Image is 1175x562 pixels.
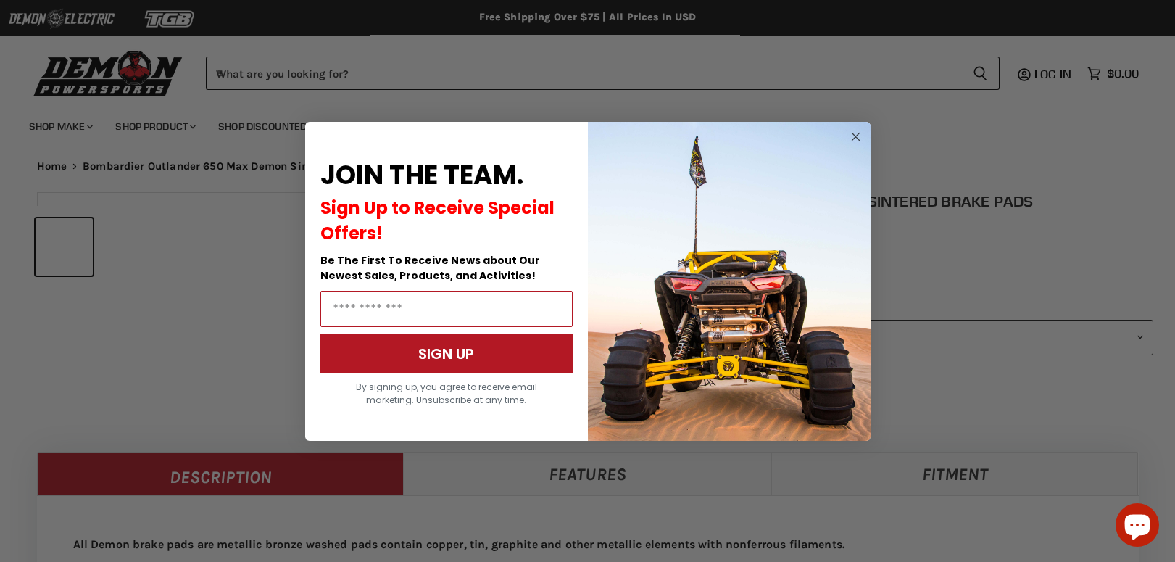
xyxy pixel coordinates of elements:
span: Be The First To Receive News about Our Newest Sales, Products, and Activities! [320,253,540,283]
span: Sign Up to Receive Special Offers! [320,196,555,245]
span: JOIN THE TEAM. [320,157,523,194]
inbox-online-store-chat: Shopify online store chat [1111,503,1163,550]
button: Close dialog [847,128,865,146]
span: By signing up, you agree to receive email marketing. Unsubscribe at any time. [356,381,537,406]
img: a9095488-b6e7-41ba-879d-588abfab540b.jpeg [588,122,871,441]
input: Email Address [320,291,573,327]
button: SIGN UP [320,334,573,373]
